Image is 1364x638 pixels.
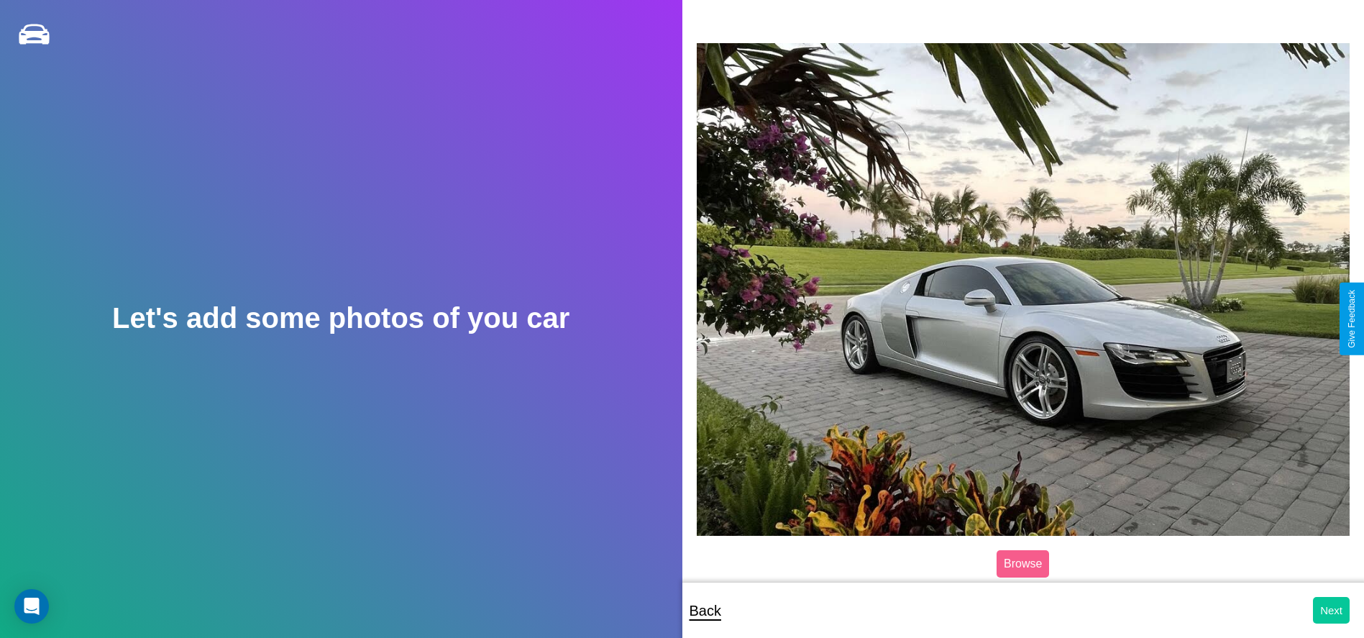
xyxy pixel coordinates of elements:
[697,43,1350,536] img: posted
[690,598,721,624] p: Back
[997,550,1049,578] label: Browse
[14,589,49,624] div: Open Intercom Messenger
[112,302,569,334] h2: Let's add some photos of you car
[1347,290,1357,348] div: Give Feedback
[1313,597,1350,624] button: Next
